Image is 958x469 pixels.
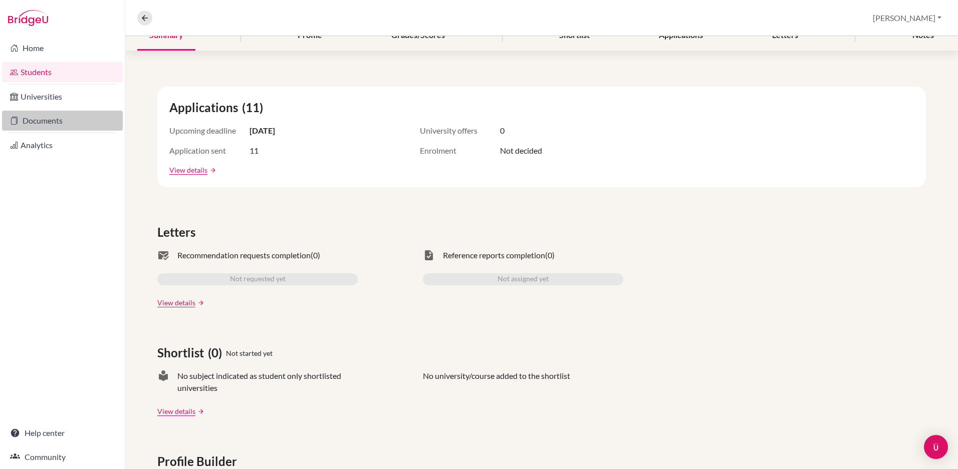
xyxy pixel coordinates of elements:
span: Letters [157,223,199,241]
span: task [423,249,435,261]
span: Not assigned yet [498,273,549,285]
a: Analytics [2,135,123,155]
a: View details [157,297,195,308]
span: No subject indicated as student only shortlisted universities [177,370,358,394]
span: local_library [157,370,169,394]
span: [DATE] [250,125,275,137]
a: Universities [2,87,123,107]
span: University offers [420,125,500,137]
a: arrow_forward [195,299,204,306]
a: Students [2,62,123,82]
a: Documents [2,111,123,131]
a: Home [2,38,123,58]
span: (0) [545,249,555,261]
span: Shortlist [157,344,208,362]
a: Community [2,447,123,467]
div: Open Intercom Messenger [924,435,948,459]
div: Notes [900,21,946,51]
span: mark_email_read [157,249,169,261]
span: Enrolment [420,145,500,157]
div: Grades/Scores [379,21,457,51]
span: Upcoming deadline [169,125,250,137]
a: View details [157,406,195,416]
span: Not started yet [226,348,273,358]
span: Applications [169,99,242,117]
a: Help center [2,423,123,443]
p: No university/course added to the shortlist [423,370,570,394]
button: [PERSON_NAME] [868,9,946,28]
div: Shortlist [547,21,602,51]
div: Letters [760,21,810,51]
span: Not requested yet [230,273,286,285]
span: (0) [311,249,320,261]
a: View details [169,165,207,175]
a: arrow_forward [195,408,204,415]
span: Application sent [169,145,250,157]
span: (0) [208,344,226,362]
span: Not decided [500,145,542,157]
div: Summary [137,21,195,51]
span: 0 [500,125,505,137]
div: Applications [647,21,715,51]
span: Reference reports completion [443,249,545,261]
span: Recommendation requests completion [177,249,311,261]
div: Profile [286,21,334,51]
span: 11 [250,145,259,157]
img: Bridge-U [8,10,48,26]
span: (11) [242,99,267,117]
a: arrow_forward [207,167,216,174]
